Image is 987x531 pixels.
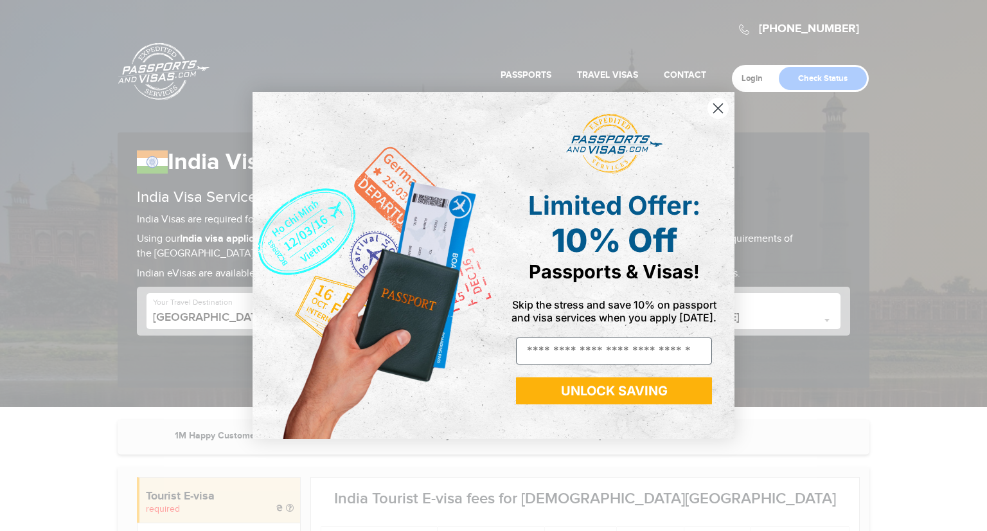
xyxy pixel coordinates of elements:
[516,377,712,404] button: UNLOCK SAVING
[528,190,700,221] span: Limited Offer:
[253,92,493,439] img: de9cda0d-0715-46ca-9a25-073762a91ba7.png
[707,97,729,120] button: Close dialog
[566,114,662,174] img: passports and visas
[511,298,716,324] span: Skip the stress and save 10% on passport and visa services when you apply [DATE].
[529,260,700,283] span: Passports & Visas!
[551,221,677,260] span: 10% Off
